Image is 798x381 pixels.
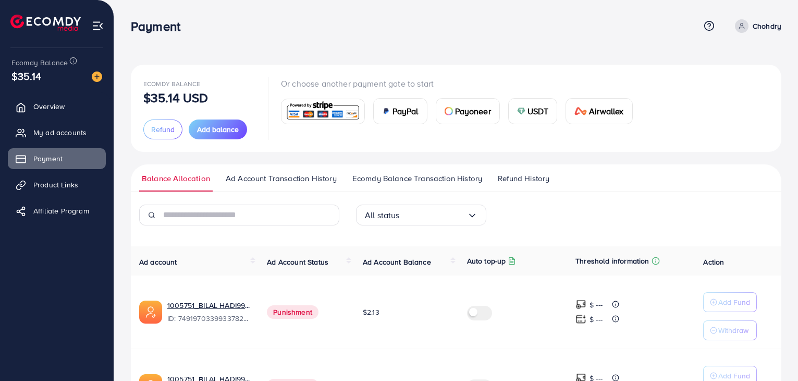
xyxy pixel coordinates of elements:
[167,300,250,324] div: <span class='underline'>1005751_BILAL HADI99 2_1744360281193</span></br>7491970339933782033
[590,313,603,326] p: $ ---
[363,307,379,317] span: $2.13
[574,107,587,115] img: card
[436,98,500,124] a: cardPayoneer
[508,98,558,124] a: cardUSDT
[590,299,603,311] p: $ ---
[8,148,106,169] a: Payment
[352,173,482,184] span: Ecomdy Balance Transaction History
[226,173,337,184] span: Ad Account Transaction History
[33,153,63,164] span: Payment
[718,296,750,308] p: Add Fund
[373,98,427,124] a: cardPayPal
[400,207,467,223] input: Search for option
[703,320,757,340] button: Withdraw
[575,314,586,325] img: top-up amount
[575,255,649,267] p: Threshold information
[445,107,453,115] img: card
[33,101,65,112] span: Overview
[382,107,390,115] img: card
[11,68,41,84] span: $35.14
[365,207,400,223] span: All status
[285,100,361,123] img: card
[267,257,328,267] span: Ad Account Status
[151,124,175,135] span: Refund
[197,124,239,135] span: Add balance
[267,305,318,319] span: Punishment
[356,205,486,225] div: Search for option
[8,174,106,195] a: Product Links
[143,91,208,104] p: $35.14 USD
[92,72,102,82] img: image
[131,19,189,34] h3: Payment
[33,180,78,190] span: Product Links
[703,257,724,267] span: Action
[33,127,87,138] span: My ad accounts
[142,173,210,184] span: Balance Allocation
[281,99,365,124] a: card
[731,19,781,33] a: Chohdry
[498,173,549,184] span: Refund History
[8,96,106,117] a: Overview
[167,300,250,311] a: 1005751_BILAL HADI99 2_1744360281193
[363,257,431,267] span: Ad Account Balance
[575,299,586,310] img: top-up amount
[143,120,182,139] button: Refund
[392,105,419,117] span: PayPal
[8,122,106,143] a: My ad accounts
[455,105,491,117] span: Payoneer
[33,206,89,216] span: Affiliate Program
[139,301,162,324] img: ic-ads-acc.e4c84228.svg
[92,20,104,32] img: menu
[167,313,250,324] span: ID: 7491970339933782033
[517,107,525,115] img: card
[8,200,106,221] a: Affiliate Program
[143,79,200,88] span: Ecomdy Balance
[718,324,748,337] p: Withdraw
[467,255,506,267] p: Auto top-up
[10,15,81,31] img: logo
[11,57,68,68] span: Ecomdy Balance
[589,105,623,117] span: Airwallex
[703,292,757,312] button: Add Fund
[753,20,781,32] p: Chohdry
[189,120,247,139] button: Add balance
[139,257,177,267] span: Ad account
[566,98,632,124] a: cardAirwallex
[527,105,549,117] span: USDT
[281,77,641,90] p: Or choose another payment gate to start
